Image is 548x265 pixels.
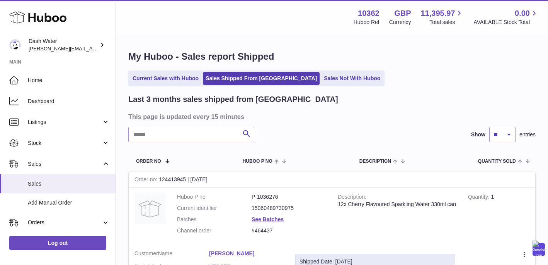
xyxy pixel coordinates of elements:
[28,139,102,147] span: Stock
[134,193,165,224] img: no-photo.jpg
[134,250,158,256] span: Customer
[473,8,539,26] a: 0.00 AVAILABLE Stock Total
[128,112,534,121] h3: This page is updated every 15 minutes
[28,98,110,105] span: Dashboard
[358,8,380,19] strong: 10362
[134,250,209,259] dt: Name
[29,38,98,52] div: Dash Water
[252,205,326,212] dd: 15060489730975
[519,131,536,138] span: entries
[28,199,110,206] span: Add Manual Order
[28,219,102,226] span: Orders
[243,159,272,164] span: Huboo P no
[321,72,383,85] a: Sales Not With Huboo
[515,8,530,19] span: 0.00
[203,72,320,85] a: Sales Shipped From [GEOGRAPHIC_DATA]
[209,250,284,257] a: [PERSON_NAME]
[394,8,411,19] strong: GBP
[9,236,106,250] a: Log out
[28,160,102,168] span: Sales
[252,216,284,222] a: See Batches
[134,176,159,184] strong: Order no
[129,172,535,188] div: 124413945 | [DATE]
[468,194,491,202] strong: Quantity
[28,77,110,84] span: Home
[420,8,455,19] span: 11,395.97
[128,94,338,105] h2: Last 3 months sales shipped from [GEOGRAPHIC_DATA]
[177,227,252,234] dt: Channel order
[359,159,391,164] span: Description
[177,216,252,223] dt: Batches
[128,50,536,63] h1: My Huboo - Sales report Shipped
[462,188,535,244] td: 1
[478,159,516,164] span: Quantity Sold
[429,19,464,26] span: Total sales
[420,8,464,26] a: 11,395.97 Total sales
[130,72,201,85] a: Current Sales with Huboo
[338,201,456,208] div: 12x Cherry Flavoured Sparkling Water 330ml can
[177,205,252,212] dt: Current identifier
[29,45,155,52] span: [PERSON_NAME][EMAIL_ADDRESS][DOMAIN_NAME]
[252,227,326,234] dd: #464437
[354,19,380,26] div: Huboo Ref
[9,39,21,51] img: james@dash-water.com
[177,193,252,201] dt: Huboo P no
[136,159,161,164] span: Order No
[471,131,485,138] label: Show
[28,119,102,126] span: Listings
[389,19,411,26] div: Currency
[28,180,110,188] span: Sales
[338,194,366,202] strong: Description
[252,193,326,201] dd: P-1036276
[473,19,539,26] span: AVAILABLE Stock Total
